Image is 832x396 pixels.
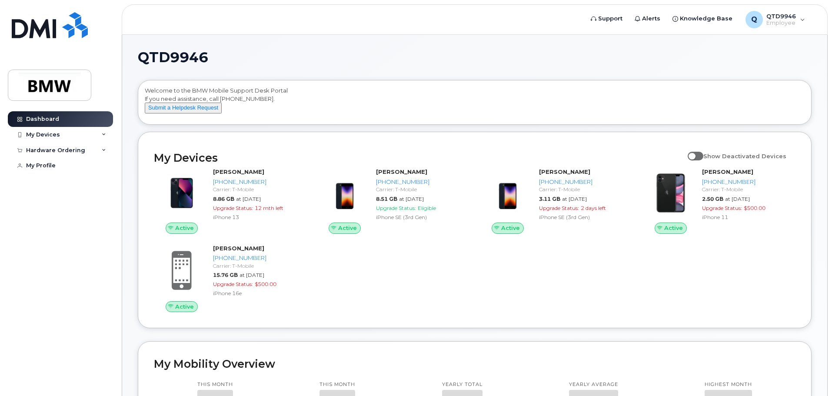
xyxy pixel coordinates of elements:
div: Carrier: T-Mobile [213,186,303,193]
div: Carrier: T-Mobile [539,186,629,193]
span: 12 mth left [255,205,283,211]
strong: [PERSON_NAME] [539,168,590,175]
span: Active [664,224,683,232]
span: 15.76 GB [213,272,238,278]
p: Yearly average [569,381,618,388]
span: Upgrade Status: [376,205,416,211]
div: iPhone SE (3rd Gen) [376,213,466,221]
span: 3.11 GB [539,196,560,202]
a: Active[PERSON_NAME][PHONE_NUMBER]Carrier: T-Mobile8.51 GBat [DATE]Upgrade Status:EligibleiPhone S... [317,168,469,234]
div: [PHONE_NUMBER] [213,178,303,186]
span: at [DATE] [236,196,261,202]
span: Active [175,224,194,232]
p: Yearly total [442,381,483,388]
span: Eligible [418,205,436,211]
span: QTD9946 [138,51,208,64]
span: 8.86 GB [213,196,234,202]
button: Submit a Helpdesk Request [145,103,222,113]
a: Active[PERSON_NAME][PHONE_NUMBER]Carrier: T-Mobile15.76 GBat [DATE]Upgrade Status:$500.00iPhone 16e [154,244,306,312]
img: iPhone_11.jpg [650,172,692,214]
div: iPhone 11 [702,213,792,221]
a: Active[PERSON_NAME][PHONE_NUMBER]Carrier: T-Mobile3.11 GBat [DATE]Upgrade Status:2 days leftiPhon... [480,168,632,234]
span: $500.00 [744,205,765,211]
div: Carrier: T-Mobile [376,186,466,193]
span: Upgrade Status: [213,281,253,287]
div: iPhone SE (3rd Gen) [539,213,629,221]
span: Active [501,224,520,232]
div: iPhone 16e [213,290,303,297]
div: iPhone 13 [213,213,303,221]
span: Show Deactivated Devices [703,153,786,160]
span: Active [338,224,357,232]
span: at [DATE] [562,196,587,202]
strong: [PERSON_NAME] [213,168,264,175]
div: Carrier: T-Mobile [213,262,303,270]
span: Upgrade Status: [539,205,579,211]
strong: [PERSON_NAME] [702,168,753,175]
div: [PHONE_NUMBER] [213,254,303,262]
a: Submit a Helpdesk Request [145,104,222,111]
span: Upgrade Status: [702,205,742,211]
strong: [PERSON_NAME] [376,168,427,175]
span: 2 days left [581,205,606,211]
span: $500.00 [255,281,276,287]
input: Show Deactivated Devices [688,148,695,155]
img: image20231002-3703462-1angbar.jpeg [324,172,366,214]
span: 8.51 GB [376,196,397,202]
a: Active[PERSON_NAME][PHONE_NUMBER]Carrier: T-Mobile2.50 GBat [DATE]Upgrade Status:$500.00iPhone 11 [643,168,795,234]
a: Active[PERSON_NAME][PHONE_NUMBER]Carrier: T-Mobile8.86 GBat [DATE]Upgrade Status:12 mth leftiPhon... [154,168,306,234]
span: at [DATE] [725,196,750,202]
h2: My Devices [154,151,683,164]
div: Carrier: T-Mobile [702,186,792,193]
p: This month [197,381,233,388]
strong: [PERSON_NAME] [213,245,264,252]
p: This month [319,381,355,388]
span: Active [175,303,194,311]
span: at [DATE] [240,272,264,278]
div: [PHONE_NUMBER] [702,178,792,186]
span: Upgrade Status: [213,205,253,211]
div: Welcome to the BMW Mobile Support Desk Portal If you need assistance, call [PHONE_NUMBER]. [145,87,805,121]
span: at [DATE] [399,196,424,202]
span: 2.50 GB [702,196,723,202]
div: [PHONE_NUMBER] [376,178,466,186]
img: image20231002-3703462-1angbar.jpeg [487,172,529,214]
img: image20231002-3703462-1ig824h.jpeg [161,172,203,214]
h2: My Mobility Overview [154,357,795,370]
div: [PHONE_NUMBER] [539,178,629,186]
p: Highest month [705,381,752,388]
